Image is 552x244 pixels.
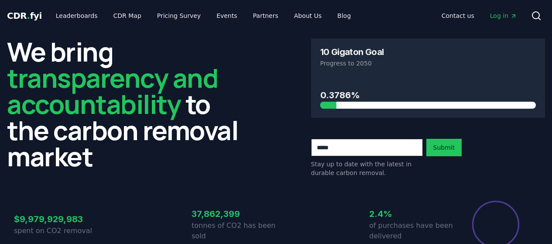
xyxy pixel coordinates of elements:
h3: 10 Gigaton Goal [320,48,384,56]
p: Stay up to date with the latest in durable carbon removal. [311,160,423,177]
a: Contact us [435,8,481,24]
a: Blog [330,8,358,24]
p: Progress to 2050 [320,59,536,68]
span: Log in [490,11,517,20]
nav: Main [435,8,524,24]
p: tonnes of CO2 has been sold [192,220,276,241]
a: CDR Map [106,8,148,24]
span: transparency and accountability [7,60,218,122]
p: spent on CO2 removal [14,226,99,236]
a: Pricing Survey [150,8,208,24]
p: of purchases have been delivered [369,220,454,241]
a: Events [209,8,244,24]
nav: Main [49,8,358,24]
a: CDR.fyi [7,10,42,22]
a: Log in [483,8,524,24]
a: About Us [287,8,329,24]
span: CDR fyi [7,10,42,21]
h3: 0.3786% [320,89,536,102]
button: Submit [426,139,462,156]
h3: $9,979,929,983 [14,213,99,226]
a: Partners [246,8,285,24]
h3: 2.4% [369,207,454,220]
span: . [27,10,30,21]
a: Leaderboards [49,8,105,24]
h3: 37,862,399 [192,207,276,220]
h2: We bring to the carbon removal market [7,38,241,169]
